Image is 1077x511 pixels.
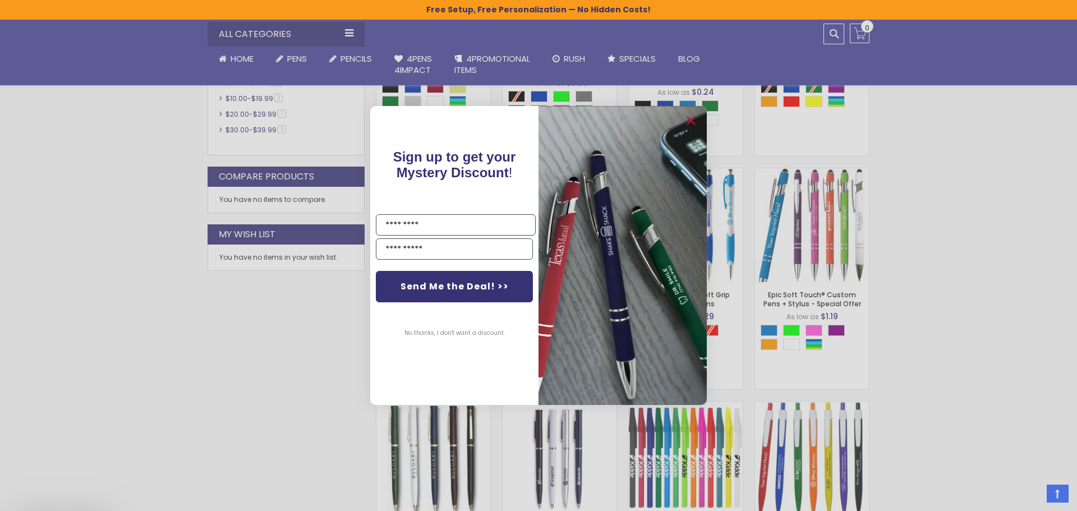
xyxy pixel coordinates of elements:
[399,319,510,347] button: No thanks, I don't want a discount.
[376,271,533,302] button: Send Me the Deal! >>
[393,149,516,180] span: Sign up to get your Mystery Discount
[393,149,516,180] span: !
[538,106,707,405] img: pop-up-image
[682,112,700,130] button: Close dialog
